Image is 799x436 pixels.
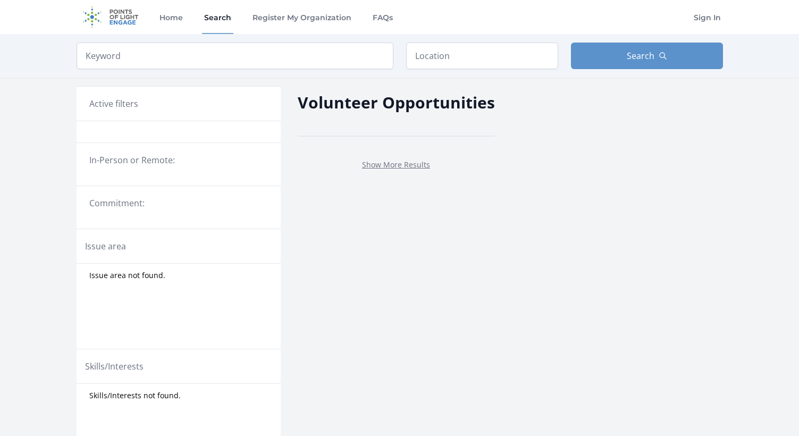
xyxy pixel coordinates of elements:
[89,390,181,401] span: Skills/Interests not found.
[85,240,126,253] legend: Issue area
[627,49,654,62] span: Search
[89,97,138,110] h3: Active filters
[89,154,268,166] legend: In-Person or Remote:
[85,360,144,373] legend: Skills/Interests
[77,43,393,69] input: Keyword
[362,160,430,170] a: Show More Results
[406,43,558,69] input: Location
[298,90,495,114] h2: Volunteer Opportunities
[571,43,723,69] button: Search
[89,197,268,209] legend: Commitment:
[89,270,165,281] span: Issue area not found.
